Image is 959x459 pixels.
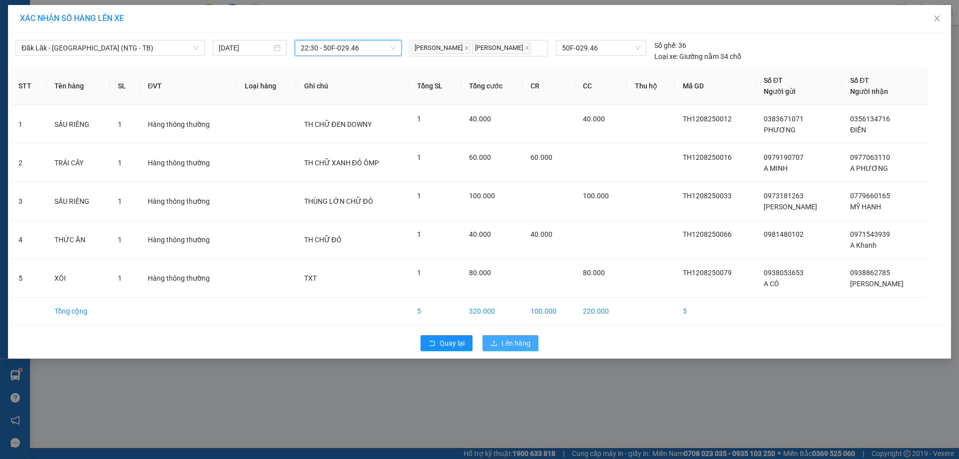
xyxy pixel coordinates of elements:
[764,153,804,161] span: 0979190707
[562,40,640,55] span: 50F-029.46
[764,269,804,277] span: 0938053653
[440,338,465,349] span: Quay lại
[627,67,675,105] th: Thu hộ
[409,67,461,105] th: Tổng SL
[304,120,372,128] span: TH CHỮ ĐEN DOWNY
[675,67,756,105] th: Mã GD
[675,298,756,325] td: 5
[46,259,110,298] td: XÔI
[764,230,804,238] span: 0981480102
[301,40,396,55] span: 22:30 - 50F-029.46
[10,221,46,259] td: 4
[683,192,732,200] span: TH1208250033
[850,280,904,288] span: [PERSON_NAME]
[140,259,237,298] td: Hàng thông thường
[524,45,529,50] span: close
[501,338,530,349] span: Lên hàng
[850,203,881,211] span: MỸ HẠNH
[764,115,804,123] span: 0383671071
[21,40,199,55] span: Đăk Lăk - Sài Gòn (NTG - TB)
[522,67,575,105] th: CR
[140,182,237,221] td: Hàng thông thường
[10,67,46,105] th: STT
[764,126,796,134] span: PHƯƠNG
[10,144,46,182] td: 2
[850,269,890,277] span: 0938862785
[461,298,522,325] td: 320.000
[464,45,469,50] span: close
[10,105,46,144] td: 1
[118,274,122,282] span: 1
[472,42,531,54] span: [PERSON_NAME]
[10,182,46,221] td: 3
[764,192,804,200] span: 0973181263
[417,115,421,123] span: 1
[683,269,732,277] span: TH1208250079
[417,153,421,161] span: 1
[469,230,491,238] span: 40.000
[461,67,522,105] th: Tổng cước
[575,67,627,105] th: CC
[583,192,609,200] span: 100.000
[764,203,817,211] span: [PERSON_NAME]
[490,340,497,348] span: upload
[764,76,783,84] span: Số ĐT
[850,87,888,95] span: Người nhận
[296,67,410,105] th: Ghi chú
[140,67,237,105] th: ĐVT
[118,236,122,244] span: 1
[522,298,575,325] td: 100.000
[409,298,461,325] td: 5
[429,340,436,348] span: rollback
[850,230,890,238] span: 0971543939
[140,221,237,259] td: Hàng thông thường
[583,115,605,123] span: 40.000
[469,192,495,200] span: 100.000
[219,42,272,53] input: 12/08/2025
[683,153,732,161] span: TH1208250016
[304,274,317,282] span: TXT
[417,230,421,238] span: 1
[304,236,342,244] span: TH CHỮ ĐỎ
[46,144,110,182] td: TRÁI CÂY
[575,298,627,325] td: 220.000
[764,280,779,288] span: A CÒ
[850,115,890,123] span: 0356134716
[654,51,741,62] div: Giường nằm 34 chỗ
[46,67,110,105] th: Tên hàng
[469,269,491,277] span: 80.000
[583,269,605,277] span: 80.000
[654,40,677,51] span: Số ghế:
[237,67,296,105] th: Loại hàng
[530,230,552,238] span: 40.000
[304,159,379,167] span: TH CHỮ XANH ĐỎ ÔMP
[764,87,796,95] span: Người gửi
[20,13,124,23] span: XÁC NHẬN SỐ HÀNG LÊN XE
[10,259,46,298] td: 5
[530,153,552,161] span: 60.000
[118,120,122,128] span: 1
[850,126,866,134] span: ĐIỀN
[46,298,110,325] td: Tổng cộng
[923,5,951,33] button: Close
[140,105,237,144] td: Hàng thông thường
[417,269,421,277] span: 1
[304,197,373,205] span: THÙNG LỚN CHỮ ĐỎ
[469,153,491,161] span: 60.000
[850,164,888,172] span: A PHƯƠNG
[46,182,110,221] td: SẦU RIÊNG
[46,221,110,259] td: THỨC ĂN
[683,115,732,123] span: TH1208250012
[110,67,140,105] th: SL
[482,335,538,351] button: uploadLên hàng
[118,197,122,205] span: 1
[421,335,473,351] button: rollbackQuay lại
[850,241,877,249] span: A Khanh
[764,164,788,172] span: A MINH
[850,76,869,84] span: Số ĐT
[417,192,421,200] span: 1
[933,14,941,22] span: close
[654,40,686,51] div: 36
[469,115,491,123] span: 40.000
[140,144,237,182] td: Hàng thông thường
